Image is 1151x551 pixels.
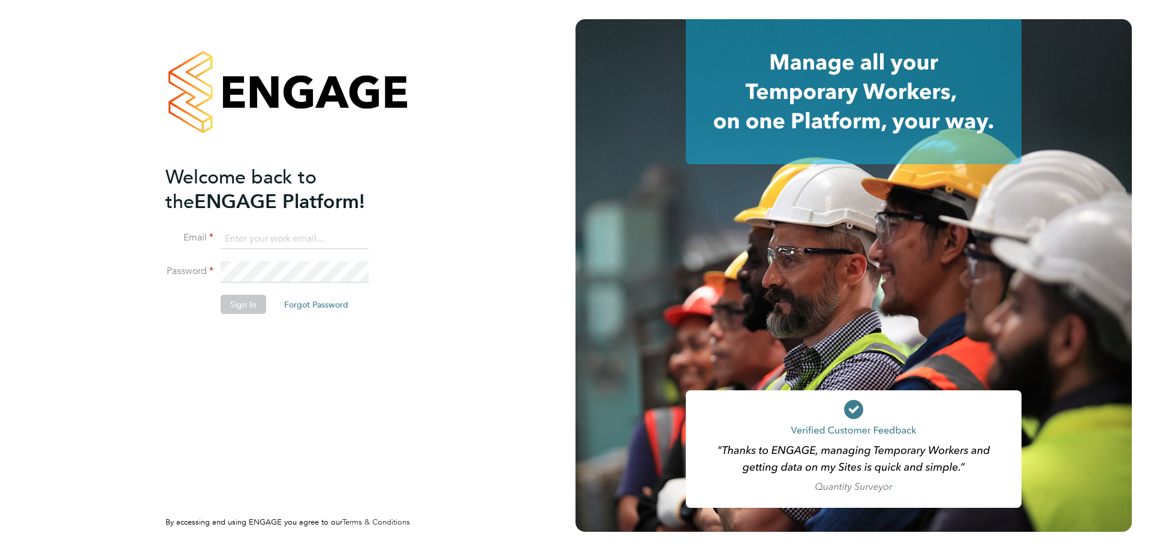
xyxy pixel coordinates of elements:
label: Password [165,265,213,278]
a: Terms & Conditions [342,517,410,527]
input: Enter your work email... [221,228,369,249]
span: By accessing and using ENGAGE you agree to our [165,517,410,527]
button: Sign In [221,295,266,314]
h2: ENGAGE Platform! [165,164,399,213]
button: Forgot Password [275,295,358,314]
label: Email [165,231,213,244]
span: Welcome back to the [165,165,317,213]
